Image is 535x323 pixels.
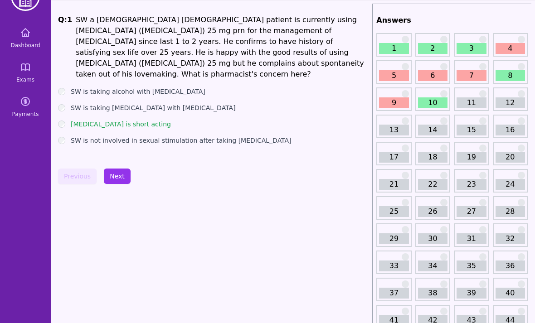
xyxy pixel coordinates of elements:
[457,70,486,81] a: 7
[12,111,39,118] span: Payments
[379,179,409,190] a: 21
[376,15,528,26] h2: Answers
[379,206,409,217] a: 25
[4,22,47,54] a: Dashboard
[496,97,525,108] a: 12
[496,288,525,299] a: 40
[457,233,486,244] a: 31
[418,125,447,135] a: 14
[4,91,47,123] a: Payments
[379,70,409,81] a: 5
[379,233,409,244] a: 29
[457,43,486,54] a: 3
[496,152,525,163] a: 20
[496,206,525,217] a: 28
[418,179,447,190] a: 22
[104,169,131,184] button: Next
[496,43,525,54] a: 4
[379,260,409,271] a: 33
[418,43,447,54] a: 2
[457,288,486,299] a: 39
[457,152,486,163] a: 19
[71,136,292,145] label: SW is not involved in sexual stimulation after taking [MEDICAL_DATA]
[71,120,171,129] label: [MEDICAL_DATA] is short acting
[418,233,447,244] a: 30
[418,206,447,217] a: 26
[379,97,409,108] a: 9
[10,42,40,49] span: Dashboard
[71,87,205,96] label: SW is taking alcohol with [MEDICAL_DATA]
[496,179,525,190] a: 24
[379,43,409,54] a: 1
[379,152,409,163] a: 17
[457,206,486,217] a: 27
[418,152,447,163] a: 18
[496,233,525,244] a: 32
[418,97,447,108] a: 10
[457,179,486,190] a: 23
[76,14,369,80] h1: SW a [DEMOGRAPHIC_DATA] [DEMOGRAPHIC_DATA] patient is currently using [MEDICAL_DATA] ([MEDICAL_DA...
[496,260,525,271] a: 36
[496,125,525,135] a: 16
[418,260,447,271] a: 34
[418,288,447,299] a: 38
[457,260,486,271] a: 35
[496,70,525,81] a: 8
[379,288,409,299] a: 37
[58,14,72,80] h1: Q: 1
[16,76,34,83] span: Exams
[379,125,409,135] a: 13
[4,56,47,89] a: Exams
[457,125,486,135] a: 15
[457,97,486,108] a: 11
[418,70,447,81] a: 6
[71,103,236,112] label: SW is taking [MEDICAL_DATA] with [MEDICAL_DATA]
